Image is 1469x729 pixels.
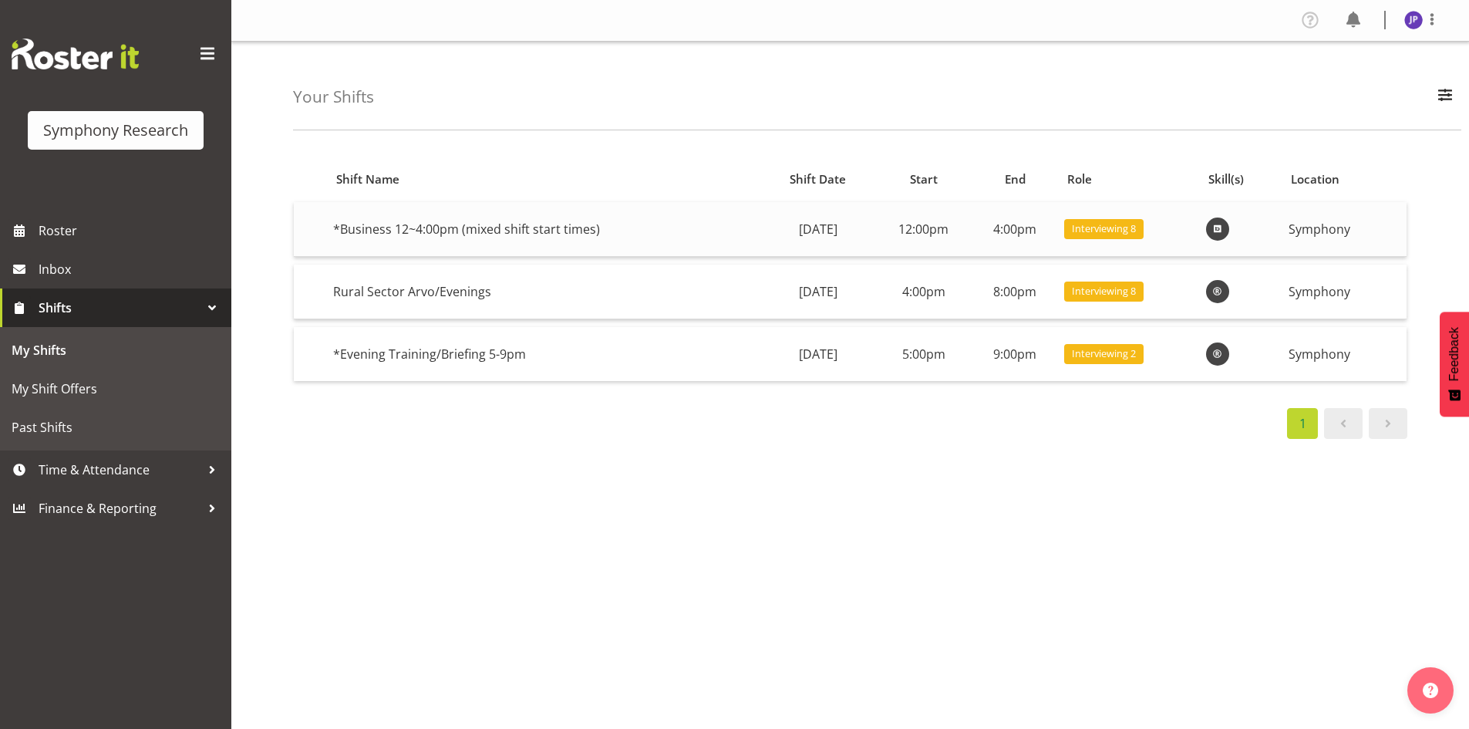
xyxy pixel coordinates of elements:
[327,202,760,257] td: *Business 12~4:00pm (mixed shift start times)
[875,265,972,319] td: 4:00pm
[972,265,1059,319] td: 8:00pm
[1447,327,1461,381] span: Feedback
[39,219,224,242] span: Roster
[327,265,760,319] td: Rural Sector Arvo/Evenings
[972,327,1059,381] td: 9:00pm
[293,88,374,106] h4: Your Shifts
[1423,683,1438,698] img: help-xxl-2.png
[875,327,972,381] td: 5:00pm
[1208,170,1244,188] span: Skill(s)
[12,339,220,362] span: My Shifts
[1282,327,1407,381] td: Symphony
[4,408,227,447] a: Past Shifts
[12,416,220,439] span: Past Shifts
[1282,265,1407,319] td: Symphony
[760,202,875,257] td: [DATE]
[1282,202,1407,257] td: Symphony
[43,119,188,142] div: Symphony Research
[1067,170,1092,188] span: Role
[39,258,224,281] span: Inbox
[327,327,760,381] td: *Evening Training/Briefing 5-9pm
[39,458,200,481] span: Time & Attendance
[760,327,875,381] td: [DATE]
[1072,284,1136,299] span: Interviewing 8
[875,202,972,257] td: 12:00pm
[790,170,846,188] span: Shift Date
[336,170,399,188] span: Shift Name
[1005,170,1026,188] span: End
[972,202,1059,257] td: 4:00pm
[4,370,227,408] a: My Shift Offers
[1429,80,1461,114] button: Filter Employees
[4,331,227,370] a: My Shifts
[760,265,875,319] td: [DATE]
[1440,312,1469,417] button: Feedback - Show survey
[1072,221,1136,236] span: Interviewing 8
[910,170,938,188] span: Start
[39,296,200,319] span: Shifts
[12,377,220,400] span: My Shift Offers
[1291,170,1339,188] span: Location
[39,497,200,520] span: Finance & Reporting
[1072,346,1136,361] span: Interviewing 2
[1404,11,1423,29] img: judith-partridge11888.jpg
[12,39,139,69] img: Rosterit website logo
